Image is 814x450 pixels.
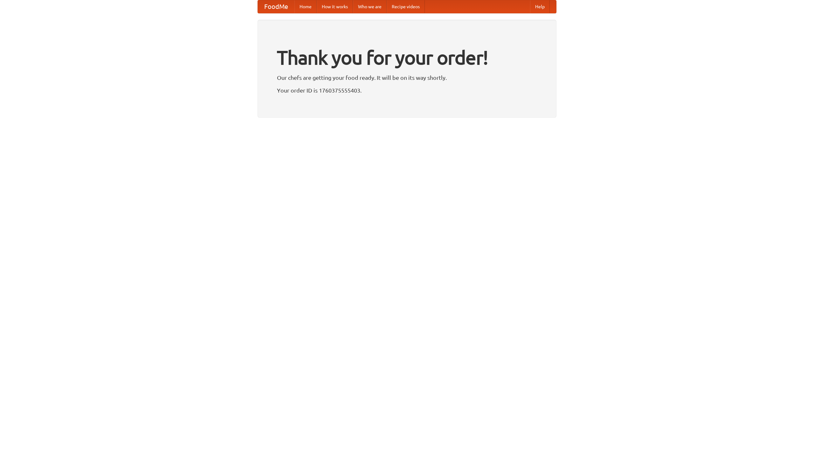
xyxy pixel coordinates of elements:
a: Recipe videos [387,0,425,13]
h1: Thank you for your order! [277,42,537,73]
a: How it works [317,0,353,13]
p: Our chefs are getting your food ready. It will be on its way shortly. [277,73,537,82]
p: Your order ID is 1760375555403. [277,86,537,95]
a: Home [294,0,317,13]
a: FoodMe [258,0,294,13]
a: Who we are [353,0,387,13]
a: Help [530,0,550,13]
